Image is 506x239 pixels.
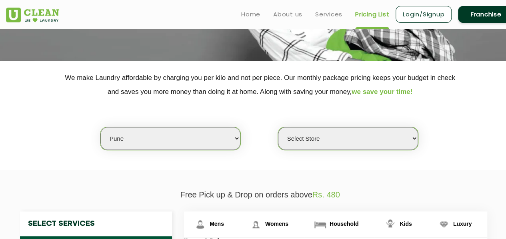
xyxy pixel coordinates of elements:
[383,217,397,231] img: Kids
[315,10,342,19] a: Services
[273,10,302,19] a: About us
[20,211,172,236] h4: Select Services
[330,221,358,227] span: Household
[396,6,452,23] a: Login/Signup
[437,217,451,231] img: Luxury
[453,221,472,227] span: Luxury
[241,10,260,19] a: Home
[400,221,412,227] span: Kids
[312,190,340,199] span: Rs. 480
[352,88,412,96] span: we save your time!
[249,217,263,231] img: Womens
[355,10,389,19] a: Pricing List
[265,221,288,227] span: Womens
[210,221,224,227] span: Mens
[6,8,59,22] img: UClean Laundry and Dry Cleaning
[313,217,327,231] img: Household
[193,217,207,231] img: Mens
